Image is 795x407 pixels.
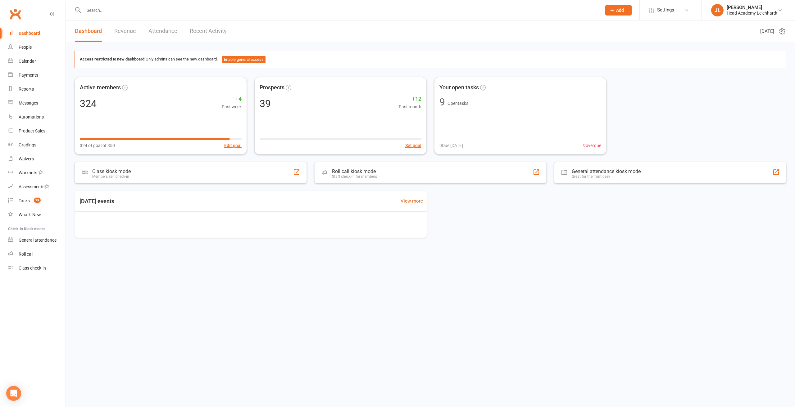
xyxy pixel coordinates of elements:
a: Waivers [8,152,66,166]
div: Automations [19,114,44,119]
div: Open Intercom Messenger [6,386,21,401]
div: General attendance kiosk mode [572,168,641,174]
a: Clubworx [7,6,23,22]
span: Add [616,8,624,13]
a: Calendar [8,54,66,68]
span: 29 [34,198,41,203]
span: 0 Due [DATE] [439,142,463,149]
div: Roll call [19,252,33,257]
div: General attendance [19,238,57,243]
button: Set goal [405,142,421,149]
a: View more [401,197,423,205]
div: Product Sales [19,128,45,133]
div: Class check-in [19,266,46,271]
h3: [DATE] events [75,196,119,207]
div: Staff check-in for members [332,174,377,179]
span: +12 [399,95,421,104]
div: 324 [80,99,97,109]
div: Members self check-in [92,174,131,179]
div: People [19,45,32,50]
strong: Access restricted to new dashboard: [80,57,146,61]
a: Recent Activity [190,20,227,42]
div: 39 [260,99,271,109]
span: 9 overdue [583,142,601,149]
button: Enable general access [222,56,266,63]
span: Past week [222,103,242,110]
div: Class kiosk mode [92,168,131,174]
span: Prospects [260,83,284,92]
a: Reports [8,82,66,96]
div: What's New [19,212,41,217]
div: JL [711,4,724,16]
div: Tasks [19,198,30,203]
div: 9 [439,97,445,107]
div: Only admins can see the new dashboard. [80,56,781,63]
a: Attendance [148,20,177,42]
div: Great for the front desk [572,174,641,179]
button: Edit goal [224,142,242,149]
a: Revenue [114,20,136,42]
a: General attendance kiosk mode [8,233,66,247]
a: Automations [8,110,66,124]
div: Dashboard [19,31,40,36]
a: Payments [8,68,66,82]
a: Tasks 29 [8,194,66,208]
span: Your open tasks [439,83,479,92]
a: People [8,40,66,54]
a: What's New [8,208,66,222]
span: Past month [399,103,421,110]
div: Roll call kiosk mode [332,168,377,174]
a: Roll call [8,247,66,261]
div: Waivers [19,156,34,161]
span: 324 of goal of 350 [80,142,115,149]
a: Dashboard [75,20,102,42]
a: Product Sales [8,124,66,138]
span: Active members [80,83,121,92]
div: [PERSON_NAME] [727,5,778,10]
input: Search... [82,6,597,15]
a: Messages [8,96,66,110]
button: Add [605,5,632,16]
div: Reports [19,87,34,92]
a: Dashboard [8,26,66,40]
span: +4 [222,95,242,104]
span: Settings [657,3,674,17]
a: Gradings [8,138,66,152]
div: Workouts [19,170,37,175]
span: Open tasks [447,101,468,106]
div: Gradings [19,142,36,147]
a: Workouts [8,166,66,180]
a: Class kiosk mode [8,261,66,275]
a: Assessments [8,180,66,194]
div: Payments [19,73,38,78]
span: [DATE] [760,28,774,35]
div: Messages [19,101,38,105]
div: Calendar [19,59,36,64]
div: Assessments [19,184,49,189]
div: Head Academy Leichhardt [727,10,778,16]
